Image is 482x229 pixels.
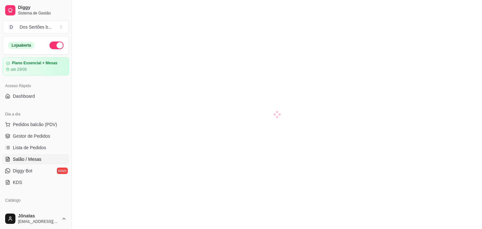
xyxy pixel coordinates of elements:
a: Plano Essencial + Mesasaté 29/09 [3,57,69,76]
a: DiggySistema de Gestão [3,3,69,18]
article: Plano Essencial + Mesas [12,61,57,66]
div: Loja aberta [8,42,35,49]
a: Dashboard [3,91,69,101]
a: Diggy Botnovo [3,166,69,176]
span: KDS [13,179,22,186]
span: Gestor de Pedidos [13,133,50,139]
div: Dia a dia [3,109,69,119]
article: até 29/09 [11,67,27,72]
span: Dashboard [13,93,35,99]
span: [EMAIL_ADDRESS][DOMAIN_NAME] [18,219,59,224]
div: Acesso Rápido [3,81,69,91]
button: Jônatas[EMAIL_ADDRESS][DOMAIN_NAME] [3,211,69,226]
span: Salão / Mesas [13,156,41,162]
span: Diggy Bot [13,168,32,174]
a: Salão / Mesas [3,154,69,164]
button: Select a team [3,21,69,33]
button: Alterar Status [49,41,64,49]
span: Jônatas [18,213,59,219]
span: Pedidos balcão (PDV) [13,121,57,128]
a: KDS [3,177,69,188]
a: Produtos [3,206,69,216]
span: D [8,24,14,30]
span: Sistema de Gestão [18,11,66,16]
div: Catálogo [3,195,69,206]
div: Dos Sertões b ... [20,24,52,30]
button: Pedidos balcão (PDV) [3,119,69,130]
a: Gestor de Pedidos [3,131,69,141]
a: Lista de Pedidos [3,142,69,153]
span: Produtos [13,207,31,214]
span: Diggy [18,5,66,11]
span: Lista de Pedidos [13,144,46,151]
